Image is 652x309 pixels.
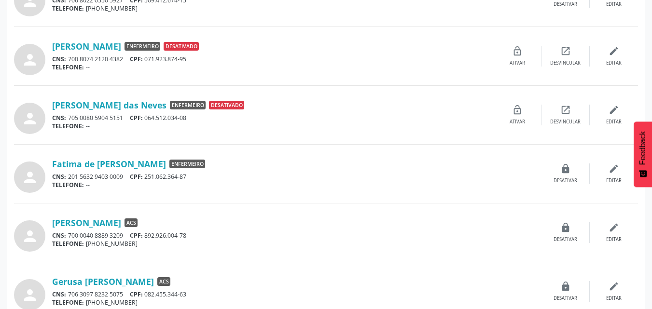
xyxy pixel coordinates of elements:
[21,169,39,186] i: person
[52,4,541,13] div: [PHONE_NUMBER]
[169,160,205,168] span: Enfermeiro
[21,228,39,245] i: person
[21,51,39,68] i: person
[52,122,84,130] span: TELEFONE:
[52,231,66,240] span: CNS:
[125,42,160,51] span: Enfermeiro
[52,63,84,71] span: TELEFONE:
[164,42,199,51] span: Desativado
[609,163,619,174] i: edit
[560,281,571,292] i: lock
[52,240,84,248] span: TELEFONE:
[554,295,577,302] div: Desativar
[606,295,622,302] div: Editar
[52,41,121,52] a: [PERSON_NAME]
[510,119,525,125] div: Ativar
[157,277,170,286] span: ACS
[52,217,121,228] a: [PERSON_NAME]
[130,231,143,240] span: CPF:
[130,55,143,63] span: CPF:
[560,105,571,115] i: open_in_new
[130,173,143,181] span: CPF:
[609,222,619,233] i: edit
[560,46,571,56] i: open_in_new
[52,4,84,13] span: TELEFONE:
[609,281,619,292] i: edit
[52,63,493,71] div: --
[554,1,577,8] div: Desativar
[554,177,577,184] div: Desativar
[170,101,206,109] span: Enfermeiro
[52,55,493,63] div: 700 8074 2120 4382 071.923.874-95
[209,101,244,109] span: Desativado
[606,1,622,8] div: Editar
[52,298,541,307] div: [PHONE_NUMBER]
[52,55,66,63] span: CNS:
[52,114,66,122] span: CNS:
[606,119,622,125] div: Editar
[52,276,154,287] a: Gerusa [PERSON_NAME]
[130,290,143,298] span: CPF:
[550,60,581,67] div: Desvincular
[52,298,84,307] span: TELEFONE:
[52,114,493,122] div: 705 0080 5904 5151 064.512.034-08
[52,122,493,130] div: --
[512,105,523,115] i: lock_open
[609,46,619,56] i: edit
[560,222,571,233] i: lock
[554,236,577,243] div: Desativar
[550,119,581,125] div: Desvincular
[130,114,143,122] span: CPF:
[52,100,166,110] a: [PERSON_NAME] das Neves
[52,231,541,240] div: 700 0040 8889 3209 892.926.004-78
[52,159,166,169] a: Fatima de [PERSON_NAME]
[52,240,541,248] div: [PHONE_NUMBER]
[560,163,571,174] i: lock
[609,105,619,115] i: edit
[52,290,541,298] div: 706 3097 8232 5075 082.455.344-63
[634,121,652,187] button: Feedback - Mostrar pesquisa
[512,46,523,56] i: lock_open
[606,177,622,184] div: Editar
[125,218,138,227] span: ACS
[638,131,647,165] span: Feedback
[52,181,541,189] div: --
[606,236,622,243] div: Editar
[52,290,66,298] span: CNS:
[52,181,84,189] span: TELEFONE:
[52,173,66,181] span: CNS:
[52,173,541,181] div: 201 5632 9403 0009 251.062.364-87
[21,110,39,127] i: person
[606,60,622,67] div: Editar
[510,60,525,67] div: Ativar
